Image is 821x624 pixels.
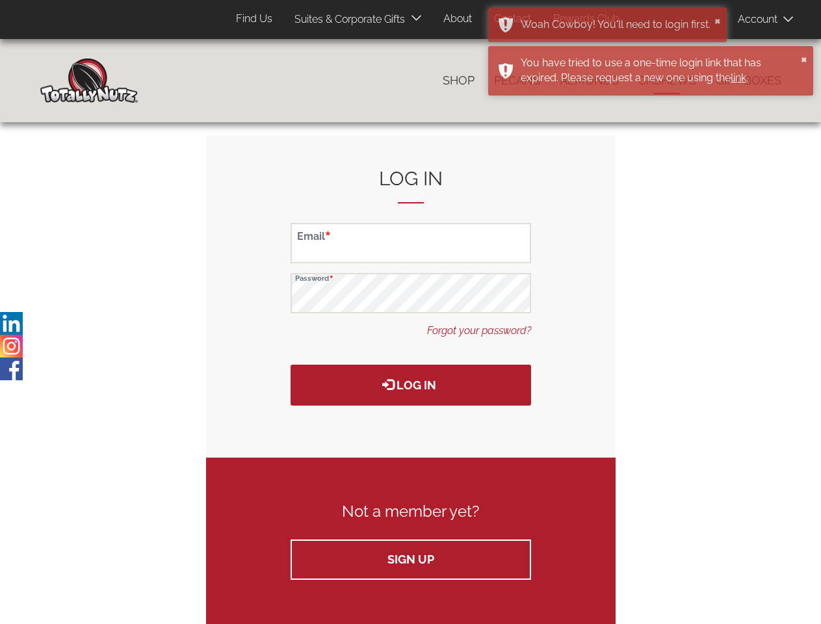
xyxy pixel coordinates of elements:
[291,539,531,580] a: Sign up
[66,10,109,29] span: Products
[714,14,721,27] button: ×
[521,18,710,32] div: Woah Cowboy! You'll need to login first.
[285,7,409,32] a: Suites & Corporate Gifts
[731,71,746,84] a: link
[226,6,282,32] a: Find Us
[291,223,531,263] input: Email
[484,67,550,94] a: Pecans
[427,324,531,339] a: Forgot your password?
[521,56,797,86] div: You have tried to use a one-time login link that has expired. Please request a new one using the .
[484,6,541,32] a: Contact
[291,168,531,203] h2: Log in
[801,52,807,65] button: ×
[433,67,484,94] a: Shop
[291,365,531,406] button: Log in
[40,58,138,103] img: Home
[291,503,531,520] h3: Not a member yet?
[434,6,482,32] a: About
[543,6,629,32] a: Rewards Club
